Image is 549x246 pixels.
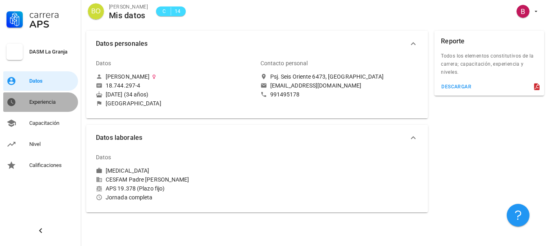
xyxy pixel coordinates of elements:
div: Nivel [29,141,75,148]
div: 18.744.297-4 [106,82,140,89]
div: APS 19.378 (Plazo fijo) [96,185,254,192]
a: Calificaciones [3,156,78,175]
span: 14 [174,7,181,15]
div: APS [29,19,75,29]
button: Datos personales [86,31,428,57]
span: C [161,7,167,15]
div: Datos [96,53,111,73]
div: Carrera [29,10,75,19]
button: Datos laborales [86,125,428,151]
div: [GEOGRAPHIC_DATA] [106,100,161,107]
span: Datos laborales [96,132,408,143]
div: avatar [88,3,104,19]
a: Experiencia [3,92,78,112]
span: BO [91,3,100,19]
a: Capacitación [3,113,78,133]
button: descargar [438,81,475,92]
a: 991495178 [260,91,419,98]
div: avatar [516,5,529,18]
div: Capacitación [29,120,75,126]
div: [PERSON_NAME] [106,73,150,80]
div: Jornada completa [96,194,254,201]
div: Calificaciones [29,162,75,169]
div: [MEDICAL_DATA] [106,167,149,174]
div: Psj. Seis Oriente 6473, [GEOGRAPHIC_DATA] [270,73,384,80]
div: Contacto personal [260,53,308,73]
div: Todos los elementos constitutivos de la carrera; capacitación, experiencia y niveles. [434,52,544,81]
div: Datos [29,78,75,84]
a: Datos [3,71,78,91]
div: Reporte [441,31,464,52]
div: CESFAM Padre [PERSON_NAME] [96,176,254,183]
div: Mis datos [109,11,148,20]
div: [DATE] (34 años) [96,91,254,98]
a: [EMAIL_ADDRESS][DOMAIN_NAME] [260,82,419,89]
div: DASM La Granja [29,49,75,55]
a: Nivel [3,135,78,154]
div: [PERSON_NAME] [109,3,148,11]
div: Experiencia [29,99,75,105]
span: Datos personales [96,38,408,49]
a: Psj. Seis Oriente 6473, [GEOGRAPHIC_DATA] [260,73,419,80]
div: Datos [96,148,111,167]
div: 991495178 [270,91,300,98]
div: descargar [441,84,471,90]
div: [EMAIL_ADDRESS][DOMAIN_NAME] [270,82,362,89]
